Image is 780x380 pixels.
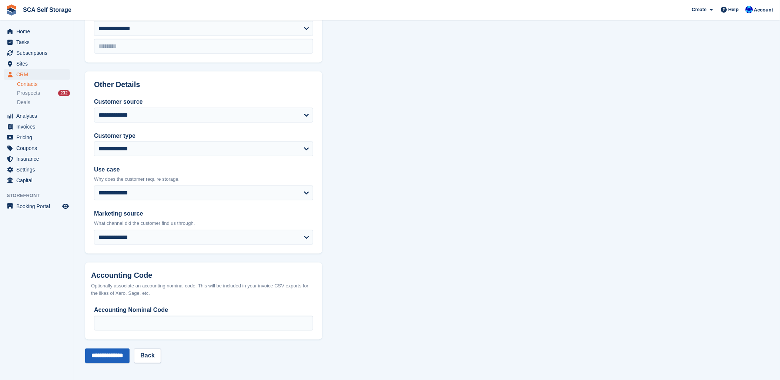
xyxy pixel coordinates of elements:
[4,26,70,37] a: menu
[16,26,61,37] span: Home
[7,192,74,199] span: Storefront
[94,80,313,89] h2: Other Details
[94,306,313,315] label: Accounting Nominal Code
[94,165,313,174] label: Use case
[16,175,61,186] span: Capital
[17,90,40,97] span: Prospects
[20,4,74,16] a: SCA Self Storage
[16,48,61,58] span: Subscriptions
[17,99,70,106] a: Deals
[91,271,316,280] h2: Accounting Code
[692,6,707,13] span: Create
[94,220,313,227] p: What channel did the customer find us through.
[16,59,61,69] span: Sites
[16,201,61,211] span: Booking Portal
[6,4,17,16] img: stora-icon-8386f47178a22dfd0bd8f6a31ec36ba5ce8667c1dd55bd0f319d3a0aa187defe.svg
[4,201,70,211] a: menu
[94,176,313,183] p: Why does the customer require storage.
[4,37,70,47] a: menu
[4,175,70,186] a: menu
[17,99,30,106] span: Deals
[4,48,70,58] a: menu
[16,121,61,132] span: Invoices
[61,202,70,211] a: Preview store
[94,209,313,218] label: Marketing source
[4,69,70,80] a: menu
[746,6,753,13] img: Kelly Neesham
[134,349,161,363] a: Back
[754,6,773,14] span: Account
[17,81,70,88] a: Contacts
[58,90,70,96] div: 232
[17,89,70,97] a: Prospects 232
[91,283,316,297] div: Optionally associate an accounting nominal code. This will be included in your invoice CSV export...
[4,59,70,69] a: menu
[94,131,313,140] label: Customer type
[16,132,61,143] span: Pricing
[4,132,70,143] a: menu
[4,111,70,121] a: menu
[16,143,61,153] span: Coupons
[16,111,61,121] span: Analytics
[16,37,61,47] span: Tasks
[4,154,70,164] a: menu
[4,121,70,132] a: menu
[16,69,61,80] span: CRM
[4,143,70,153] a: menu
[729,6,739,13] span: Help
[16,154,61,164] span: Insurance
[94,97,313,106] label: Customer source
[4,164,70,175] a: menu
[16,164,61,175] span: Settings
